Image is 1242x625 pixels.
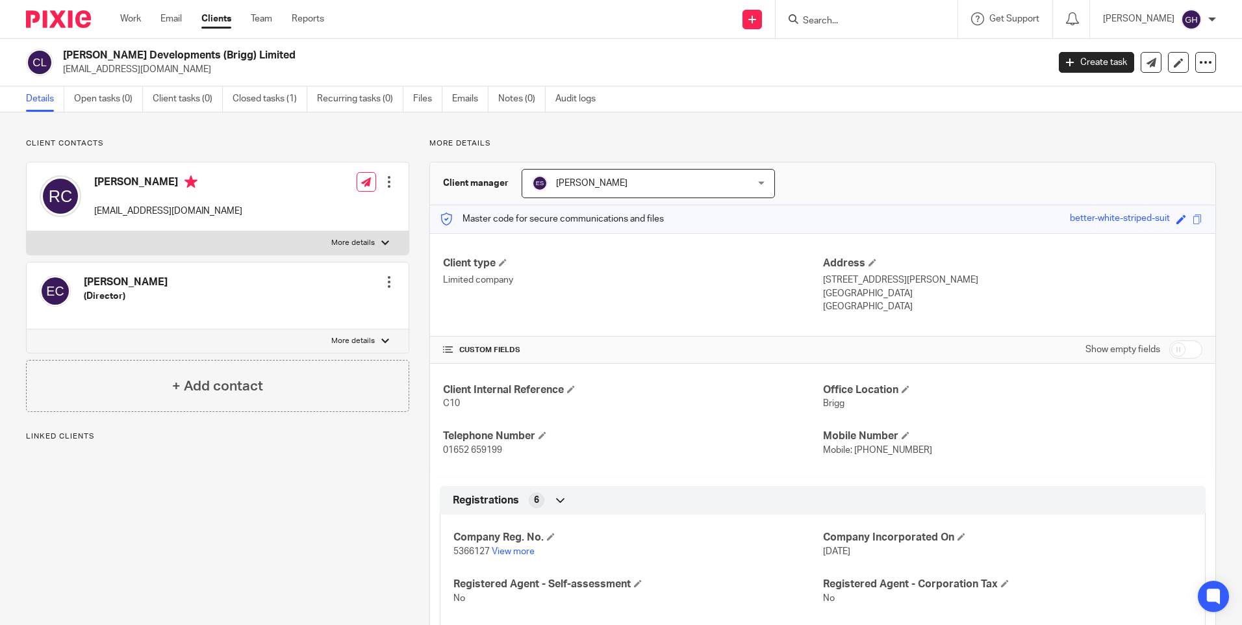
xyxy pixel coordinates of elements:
p: Client contacts [26,138,409,149]
span: Registrations [453,494,519,507]
label: Show empty fields [1085,343,1160,356]
i: Primary [184,175,197,188]
span: 6 [534,494,539,507]
a: Client tasks (0) [153,86,223,112]
span: Get Support [989,14,1039,23]
img: svg%3E [40,175,81,217]
img: svg%3E [1181,9,1202,30]
a: Notes (0) [498,86,546,112]
h4: + Add contact [172,376,263,396]
a: Open tasks (0) [74,86,143,112]
p: Master code for secure communications and files [440,212,664,225]
p: Linked clients [26,431,409,442]
a: Emails [452,86,488,112]
div: better-white-striped-suit [1070,212,1170,227]
h4: Address [823,257,1202,270]
span: C10 [443,399,460,408]
a: Work [120,12,141,25]
h4: Registered Agent - Self-assessment [453,578,822,591]
a: Email [160,12,182,25]
a: Files [413,86,442,112]
img: svg%3E [40,275,71,307]
span: 5366127 [453,547,490,556]
p: More details [429,138,1216,149]
img: Pixie [26,10,91,28]
a: Details [26,86,64,112]
a: Create task [1059,52,1134,73]
img: svg%3E [26,49,53,76]
h4: Registered Agent - Corporation Tax [823,578,1192,591]
span: [DATE] [823,547,850,556]
h5: (Director) [84,290,168,303]
span: Mobile: [PHONE_NUMBER] [823,446,932,455]
a: Audit logs [555,86,605,112]
h4: [PERSON_NAME] [94,175,242,192]
h4: Client Internal Reference [443,383,822,397]
h4: Office Location [823,383,1202,397]
span: [PERSON_NAME] [556,179,627,188]
a: View more [492,547,535,556]
h3: Client manager [443,177,509,190]
img: svg%3E [532,175,548,191]
a: Clients [201,12,231,25]
p: [EMAIL_ADDRESS][DOMAIN_NAME] [63,63,1039,76]
p: More details [331,238,375,248]
span: Brigg [823,399,844,408]
span: No [823,594,835,603]
p: [GEOGRAPHIC_DATA] [823,287,1202,300]
a: Recurring tasks (0) [317,86,403,112]
span: 01652 659199 [443,446,502,455]
h2: [PERSON_NAME] Developments (Brigg) Limited [63,49,844,62]
a: Team [251,12,272,25]
p: Limited company [443,274,822,287]
a: Reports [292,12,324,25]
h4: Telephone Number [443,429,822,443]
h4: Mobile Number [823,429,1202,443]
p: [EMAIL_ADDRESS][DOMAIN_NAME] [94,205,242,218]
h4: Company Incorporated On [823,531,1192,544]
h4: [PERSON_NAME] [84,275,168,289]
h4: Company Reg. No. [453,531,822,544]
p: [PERSON_NAME] [1103,12,1174,25]
h4: Client type [443,257,822,270]
h4: CUSTOM FIELDS [443,345,822,355]
a: Closed tasks (1) [233,86,307,112]
input: Search [802,16,919,27]
p: [GEOGRAPHIC_DATA] [823,300,1202,313]
p: More details [331,336,375,346]
span: No [453,594,465,603]
p: [STREET_ADDRESS][PERSON_NAME] [823,274,1202,287]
